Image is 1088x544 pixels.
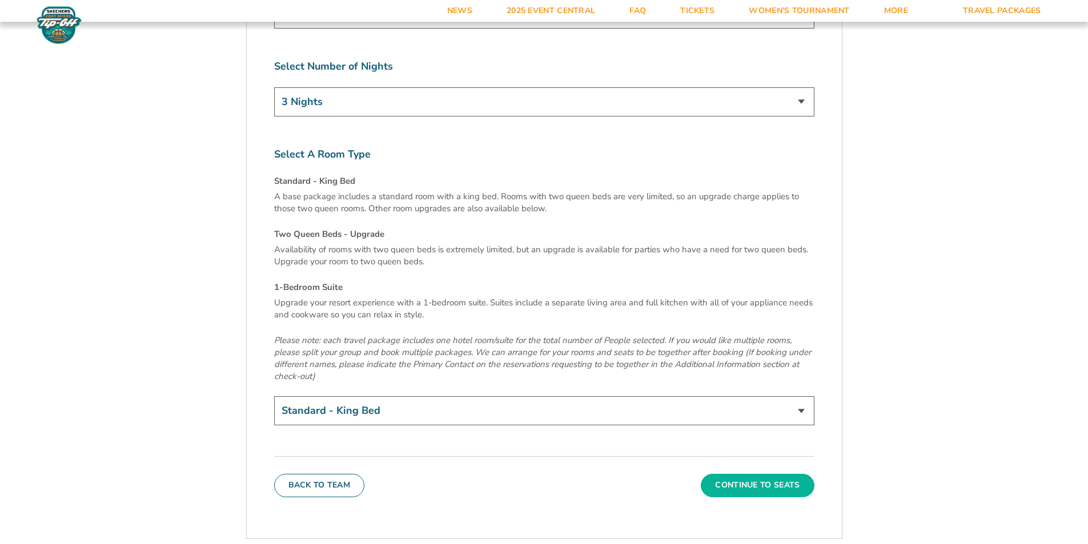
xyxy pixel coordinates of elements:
[274,335,811,382] em: Please note: each travel package includes one hotel room/suite for the total number of People sel...
[274,244,814,268] p: Availability of rooms with two queen beds is extremely limited, but an upgrade is available for p...
[274,281,814,293] h4: 1-Bedroom Suite
[274,191,814,215] p: A base package includes a standard room with a king bed. Rooms with two queen beds are very limit...
[274,297,814,321] p: Upgrade your resort experience with a 1-bedroom suite. Suites include a separate living area and ...
[274,228,814,240] h4: Two Queen Beds - Upgrade
[34,6,84,45] img: Fort Myers Tip-Off
[274,59,814,74] label: Select Number of Nights
[701,474,814,497] button: Continue To Seats
[274,147,814,162] label: Select A Room Type
[274,175,814,187] h4: Standard - King Bed
[274,474,365,497] button: Back To Team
